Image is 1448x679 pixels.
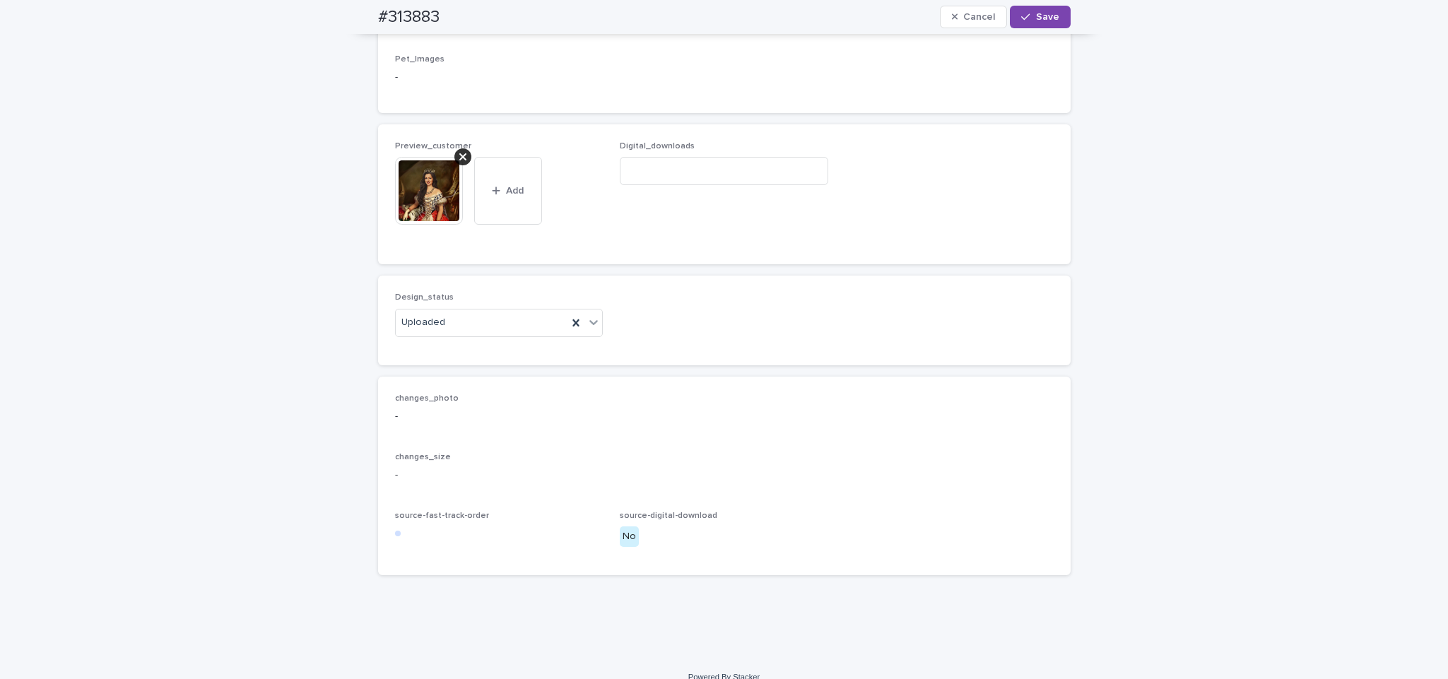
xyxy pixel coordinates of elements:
p: - [395,70,1054,85]
span: Cancel [963,12,995,22]
span: changes_photo [395,394,459,403]
p: - [395,409,1054,424]
span: Save [1036,12,1059,22]
button: Save [1010,6,1070,28]
h2: #313883 [378,7,440,28]
span: Digital_downloads [620,142,695,150]
span: source-digital-download [620,512,717,520]
button: Add [474,157,542,225]
span: source-fast-track-order [395,512,489,520]
span: Design_status [395,293,454,302]
span: Uploaded [401,315,445,330]
span: Add [506,186,524,196]
div: No [620,526,639,547]
span: Preview_customer [395,142,471,150]
span: Pet_Images [395,55,445,64]
p: - [395,468,1054,483]
span: changes_size [395,453,451,461]
button: Cancel [940,6,1008,28]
